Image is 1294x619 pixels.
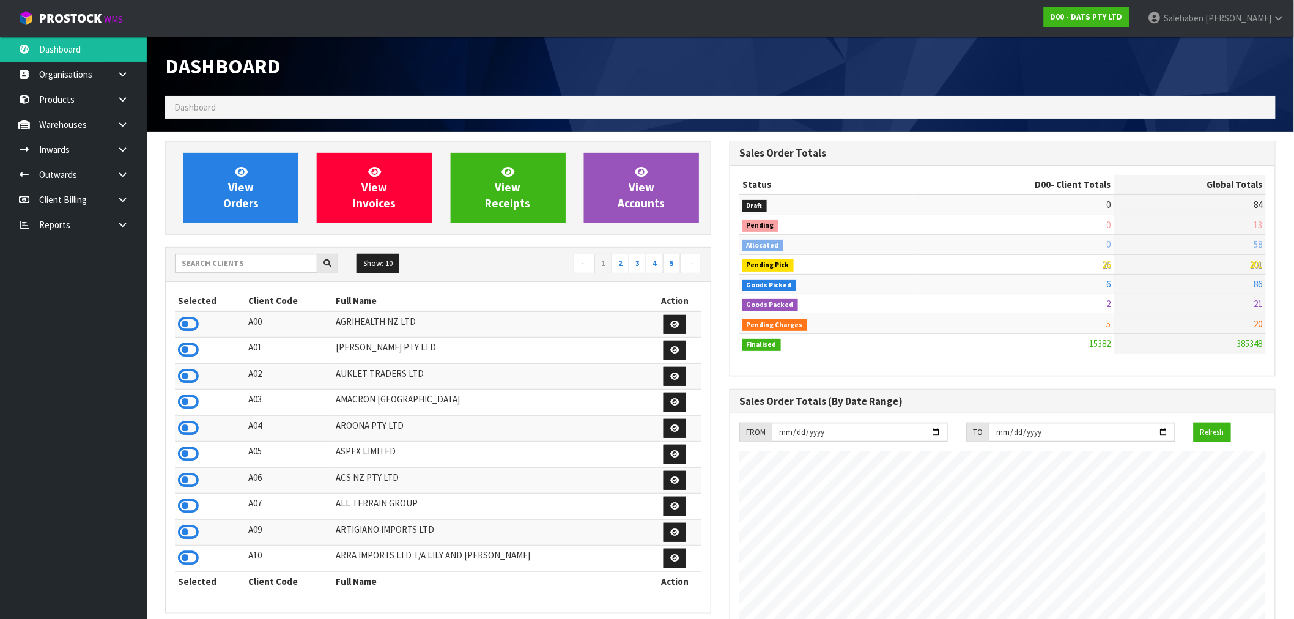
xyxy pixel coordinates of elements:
[1194,423,1231,442] button: Refresh
[680,254,701,273] a: →
[1107,219,1111,231] span: 0
[1114,175,1266,195] th: Global Totals
[18,10,34,26] img: cube-alt.png
[1051,12,1123,22] strong: D00 - DATS PTY LTD
[245,494,333,520] td: A07
[165,53,281,79] span: Dashboard
[1107,318,1111,330] span: 5
[1254,298,1263,309] span: 21
[1254,278,1263,290] span: 86
[648,571,701,591] th: Action
[333,363,648,390] td: AUKLET TRADERS LTD
[618,165,665,210] span: View Accounts
[584,153,699,223] a: ViewAccounts
[1164,12,1203,24] span: Salehaben
[742,200,767,212] span: Draft
[245,519,333,546] td: A09
[1107,239,1111,250] span: 0
[663,254,681,273] a: 5
[174,102,216,113] span: Dashboard
[1254,219,1263,231] span: 13
[1044,7,1129,27] a: D00 - DATS PTY LTD
[333,546,648,572] td: ARRA IMPORTS LTD T/A LILY AND [PERSON_NAME]
[333,494,648,520] td: ALL TERRAIN GROUP
[1254,239,1263,250] span: 58
[742,259,794,272] span: Pending Pick
[739,396,1266,407] h3: Sales Order Totals (By Date Range)
[913,175,1114,195] th: - Client Totals
[742,319,807,332] span: Pending Charges
[574,254,595,273] a: ←
[245,442,333,468] td: A05
[612,254,629,273] a: 2
[357,254,399,273] button: Show: 10
[742,299,798,311] span: Goods Packed
[742,339,781,351] span: Finalised
[317,153,432,223] a: ViewInvoices
[104,13,123,25] small: WMS
[245,338,333,364] td: A01
[245,467,333,494] td: A06
[447,254,701,275] nav: Page navigation
[1103,259,1111,270] span: 26
[1254,199,1263,210] span: 84
[333,390,648,416] td: AMACRON [GEOGRAPHIC_DATA]
[175,571,245,591] th: Selected
[333,519,648,546] td: ARTIGIANO IMPORTS LTD
[1035,179,1051,190] span: D00
[742,220,778,232] span: Pending
[966,423,989,442] div: TO
[629,254,646,273] a: 3
[245,390,333,416] td: A03
[486,165,531,210] span: View Receipts
[451,153,566,223] a: ViewReceipts
[739,423,772,442] div: FROM
[1107,298,1111,309] span: 2
[333,311,648,338] td: AGRIHEALTH NZ LTD
[245,546,333,572] td: A10
[333,571,648,591] th: Full Name
[223,165,259,210] span: View Orders
[594,254,612,273] a: 1
[245,311,333,338] td: A00
[333,442,648,468] td: ASPEX LIMITED
[646,254,664,273] a: 4
[245,571,333,591] th: Client Code
[245,415,333,442] td: A04
[1090,338,1111,349] span: 15382
[353,165,396,210] span: View Invoices
[1237,338,1263,349] span: 385348
[175,291,245,311] th: Selected
[333,467,648,494] td: ACS NZ PTY LTD
[739,147,1266,159] h3: Sales Order Totals
[333,338,648,364] td: [PERSON_NAME] PTY LTD
[175,254,317,273] input: Search clients
[333,291,648,311] th: Full Name
[1107,278,1111,290] span: 6
[39,10,102,26] span: ProStock
[1250,259,1263,270] span: 201
[742,240,783,252] span: Allocated
[648,291,701,311] th: Action
[183,153,298,223] a: ViewOrders
[742,280,796,292] span: Goods Picked
[333,415,648,442] td: AROONA PTY LTD
[245,363,333,390] td: A02
[739,175,913,195] th: Status
[1107,199,1111,210] span: 0
[1254,318,1263,330] span: 20
[245,291,333,311] th: Client Code
[1205,12,1271,24] span: [PERSON_NAME]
